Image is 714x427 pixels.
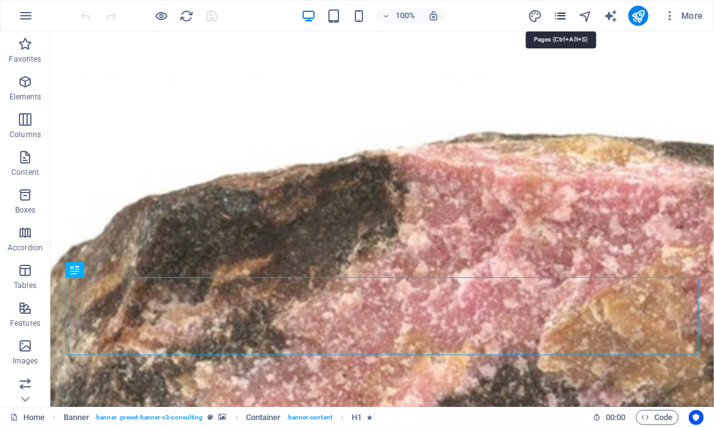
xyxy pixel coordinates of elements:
p: Tables [14,280,36,291]
i: Publish [631,9,645,23]
button: 100% [376,8,421,23]
button: pages [553,8,568,23]
button: Code [636,410,679,425]
span: Code [642,410,673,425]
button: navigator [578,8,593,23]
button: Click here to leave preview mode and continue editing [154,8,169,23]
button: More [659,6,708,26]
button: publish [628,6,649,26]
button: reload [179,8,194,23]
h6: Session time [593,410,626,425]
p: Favorites [9,54,41,64]
p: Features [10,318,40,328]
span: : [615,413,616,422]
nav: breadcrumb [64,410,373,425]
span: . banner-content [286,410,332,425]
i: This element is a customizable preset [208,414,213,421]
i: Element contains an animation [367,414,372,421]
span: Click to select. Double-click to edit [64,410,90,425]
p: Boxes [15,205,36,215]
span: Click to select. Double-click to edit [246,410,281,425]
a: Click to cancel selection. Double-click to open Pages [10,410,45,425]
i: Navigator [578,9,593,23]
i: Design (Ctrl+Alt+Y) [528,9,542,23]
p: Accordion [8,243,43,253]
span: More [664,9,703,22]
span: 00 00 [606,410,625,425]
button: Usercentrics [689,410,704,425]
button: design [528,8,543,23]
p: Images [13,356,38,366]
p: Elements [9,92,42,102]
i: Reload page [180,9,194,23]
span: . banner .preset-banner-v3-consulting [94,410,203,425]
i: On resize automatically adjust zoom level to fit chosen device. [428,10,439,21]
p: Columns [9,130,41,140]
span: Click to select. Double-click to edit [352,410,362,425]
p: Content [11,167,39,177]
i: This element contains a background [219,414,226,421]
h6: 100% [395,8,415,23]
i: AI Writer [603,9,618,23]
button: text_generator [603,8,618,23]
